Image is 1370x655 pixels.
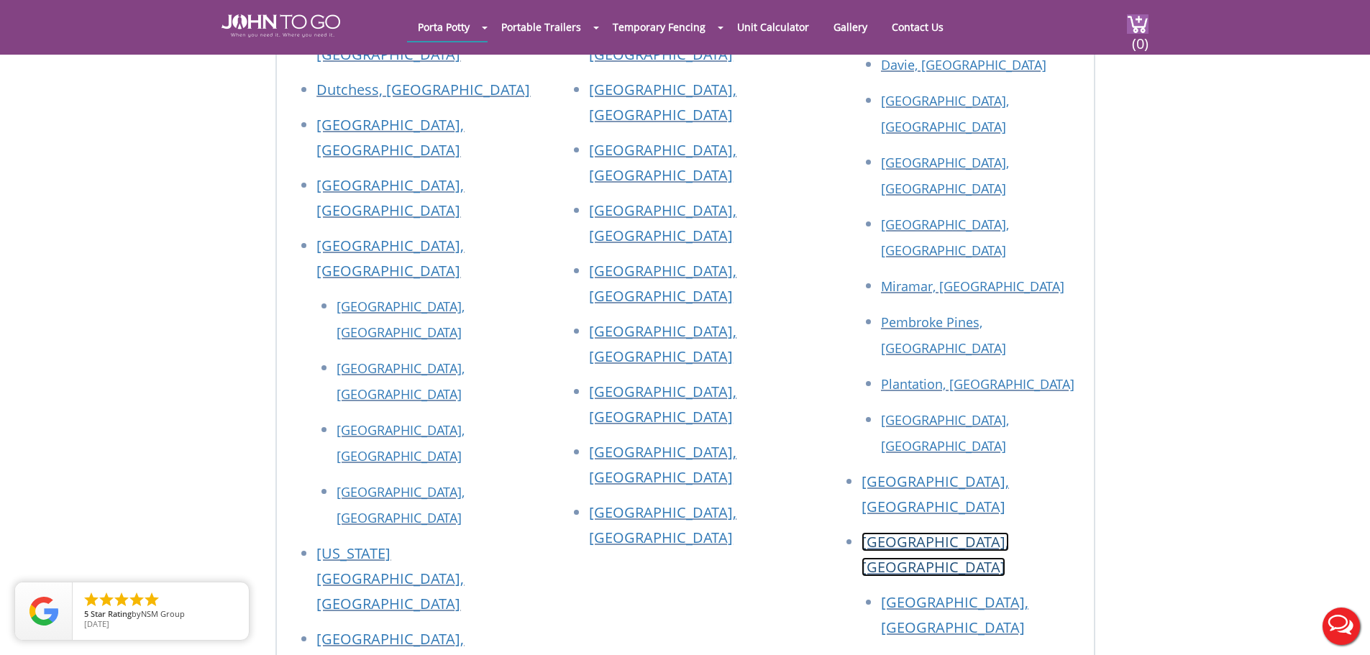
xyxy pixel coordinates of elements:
span: [DATE] [84,618,109,629]
a: Miramar, [GEOGRAPHIC_DATA] [881,278,1064,295]
a: [GEOGRAPHIC_DATA], [GEOGRAPHIC_DATA] [881,411,1009,454]
a: Portable Trailers [490,13,592,41]
a: Unit Calculator [726,13,820,41]
a: [GEOGRAPHIC_DATA], [GEOGRAPHIC_DATA] [881,92,1009,135]
a: [GEOGRAPHIC_DATA], [GEOGRAPHIC_DATA] [316,236,464,280]
img: Review Rating [29,597,58,626]
a: [GEOGRAPHIC_DATA], [GEOGRAPHIC_DATA] [316,115,464,160]
a: [GEOGRAPHIC_DATA], [GEOGRAPHIC_DATA] [337,483,465,526]
a: [GEOGRAPHIC_DATA], [GEOGRAPHIC_DATA] [337,359,465,403]
img: JOHN to go [222,14,340,37]
a: Plantation, [GEOGRAPHIC_DATA] [881,375,1074,393]
a: [GEOGRAPHIC_DATA], [GEOGRAPHIC_DATA] [589,140,736,185]
a: [GEOGRAPHIC_DATA], [GEOGRAPHIC_DATA] [881,592,1028,637]
span: by [84,610,237,620]
span: 5 [84,608,88,619]
a: Temporary Fencing [602,13,716,41]
a: Gallery [823,13,878,41]
a: Pembroke Pines, [GEOGRAPHIC_DATA] [881,313,1006,357]
a: [GEOGRAPHIC_DATA], [GEOGRAPHIC_DATA] [337,421,465,464]
li:  [83,591,100,608]
a: Davie, [GEOGRAPHIC_DATA] [881,56,1046,73]
span: Star Rating [91,608,132,619]
a: [US_STATE][GEOGRAPHIC_DATA], [GEOGRAPHIC_DATA] [316,544,464,613]
li:  [128,591,145,608]
a: [GEOGRAPHIC_DATA], [GEOGRAPHIC_DATA] [589,261,736,306]
a: [GEOGRAPHIC_DATA], [GEOGRAPHIC_DATA] [881,216,1009,259]
a: [GEOGRAPHIC_DATA], [GEOGRAPHIC_DATA] [589,442,736,487]
li:  [98,591,115,608]
a: [GEOGRAPHIC_DATA], [GEOGRAPHIC_DATA] [589,503,736,547]
img: cart a [1127,14,1148,34]
li:  [113,591,130,608]
a: [GEOGRAPHIC_DATA], [GEOGRAPHIC_DATA] [589,321,736,366]
li:  [143,591,160,608]
a: Dutchess, [GEOGRAPHIC_DATA] [316,80,530,99]
a: [GEOGRAPHIC_DATA], [GEOGRAPHIC_DATA] [589,201,736,245]
button: Live Chat [1312,597,1370,655]
a: [GEOGRAPHIC_DATA], [GEOGRAPHIC_DATA] [589,382,736,426]
a: [GEOGRAPHIC_DATA], [GEOGRAPHIC_DATA] [881,154,1009,197]
span: NSM Group [141,608,185,619]
a: [GEOGRAPHIC_DATA], [GEOGRAPHIC_DATA] [316,175,464,220]
a: [GEOGRAPHIC_DATA], [GEOGRAPHIC_DATA] [589,80,736,124]
a: Contact Us [881,13,954,41]
a: Porta Potty [407,13,480,41]
a: [GEOGRAPHIC_DATA], [GEOGRAPHIC_DATA] [862,472,1009,516]
a: [GEOGRAPHIC_DATA], [GEOGRAPHIC_DATA] [862,532,1009,577]
span: (0) [1131,22,1148,53]
a: [GEOGRAPHIC_DATA], [GEOGRAPHIC_DATA] [337,298,465,341]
